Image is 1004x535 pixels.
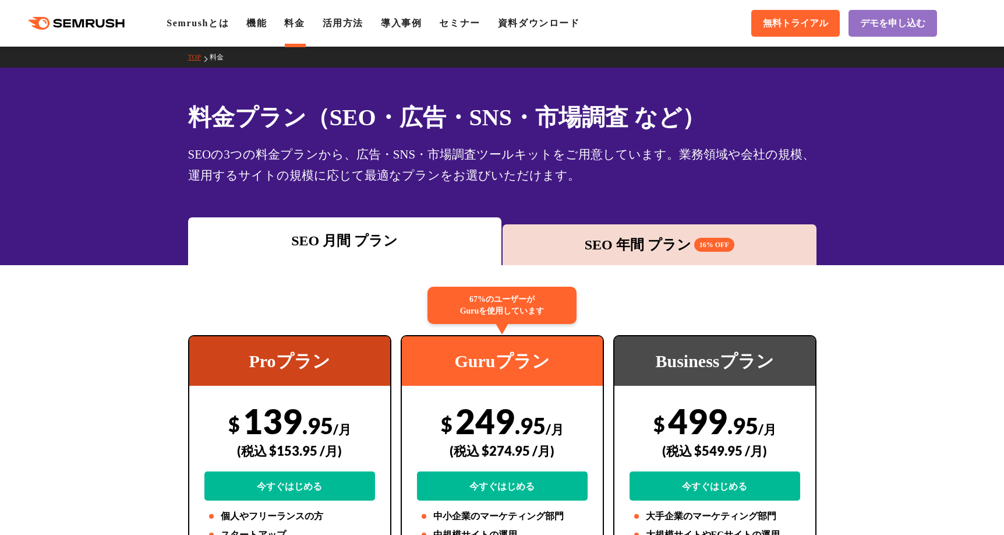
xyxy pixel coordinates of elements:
[630,471,800,501] a: 今すぐはじめる
[194,230,496,251] div: SEO 月間 プラン
[498,18,580,28] a: 資料ダウンロード
[849,10,937,37] a: デモを申し込む
[204,509,375,523] li: 個人やフリーランスの方
[204,430,375,471] div: (税込 $153.95 /月)
[727,412,758,439] span: .95
[284,18,305,28] a: 料金
[546,421,564,437] span: /月
[333,421,351,437] span: /月
[210,53,232,61] a: 料金
[515,412,546,439] span: .95
[189,336,390,386] div: Proプラン
[630,400,800,501] div: 499
[427,287,577,324] div: 67%のユーザーが Guruを使用しています
[417,430,588,471] div: (税込 $274.95 /月)
[204,400,375,501] div: 139
[508,234,811,255] div: SEO 年間 プラン
[228,412,240,436] span: $
[694,238,734,252] span: 16% OFF
[188,100,816,135] h1: 料金プラン（SEO・広告・SNS・市場調査 など）
[614,336,815,386] div: Businessプラン
[417,471,588,501] a: 今すぐはじめる
[188,144,816,186] div: SEOの3つの料金プランから、広告・SNS・市場調査ツールキットをご用意しています。業務領域や会社の規模、運用するサイトの規模に応じて最適なプランをお選びいただけます。
[751,10,840,37] a: 無料トライアル
[439,18,480,28] a: セミナー
[441,412,452,436] span: $
[630,509,800,523] li: 大手企業のマーケティング部門
[323,18,363,28] a: 活用方法
[381,18,422,28] a: 導入事例
[402,336,603,386] div: Guruプラン
[188,53,210,61] a: TOP
[417,400,588,501] div: 249
[417,509,588,523] li: 中小企業のマーケティング部門
[167,18,229,28] a: Semrushとは
[860,17,925,30] span: デモを申し込む
[653,412,665,436] span: $
[302,412,333,439] span: .95
[763,17,828,30] span: 無料トライアル
[246,18,267,28] a: 機能
[204,471,375,501] a: 今すぐはじめる
[758,421,776,437] span: /月
[630,430,800,471] div: (税込 $549.95 /月)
